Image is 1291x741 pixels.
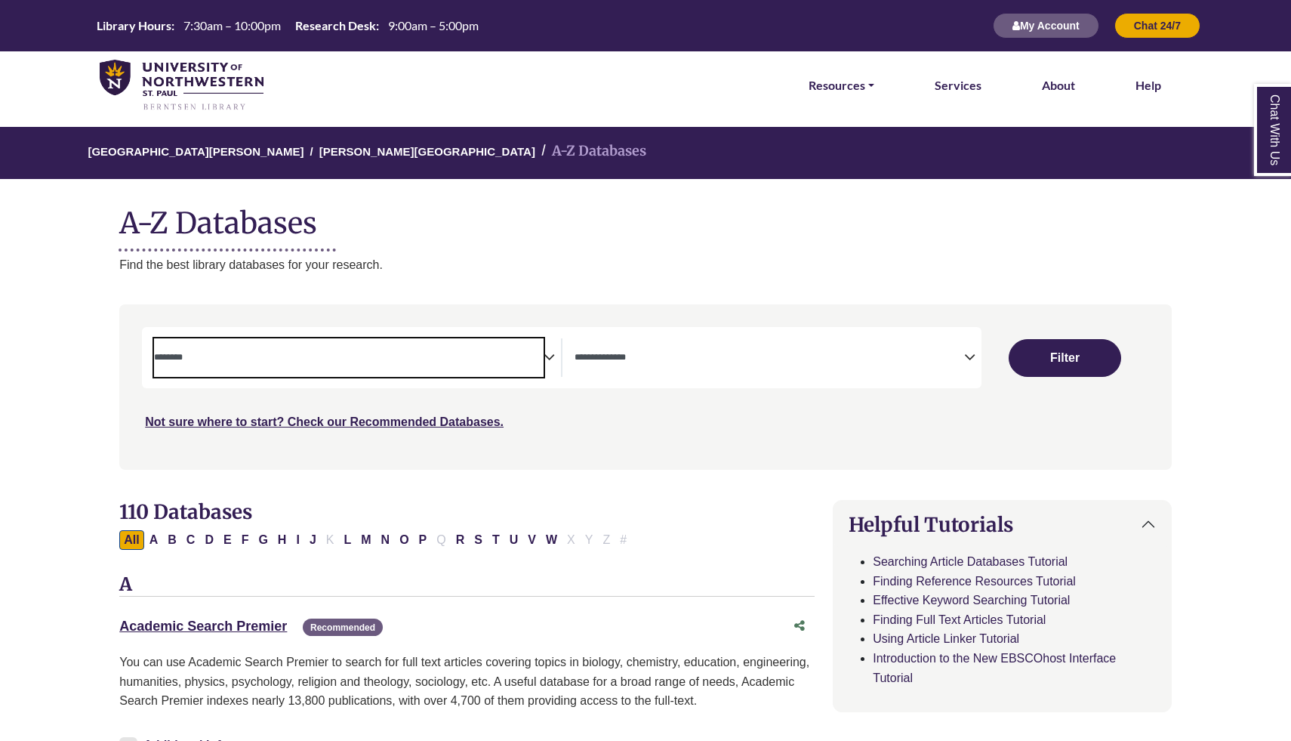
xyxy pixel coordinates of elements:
[183,18,281,32] span: 7:30am – 10:00pm
[100,60,263,112] img: library_home
[237,530,254,550] button: Filter Results F
[395,530,413,550] button: Filter Results O
[319,143,535,158] a: [PERSON_NAME][GEOGRAPHIC_DATA]
[119,194,1172,240] h1: A-Z Databases
[119,653,815,711] p: You can use Academic Search Premier to search for full text articles covering topics in biology, ...
[339,530,356,550] button: Filter Results L
[305,530,321,550] button: Filter Results J
[119,574,815,597] h3: A
[145,415,504,428] a: Not sure where to start? Check our Recommended Databases.
[1114,19,1200,32] a: Chat 24/7
[1114,13,1200,39] button: Chat 24/7
[388,18,479,32] span: 9:00am – 5:00pm
[119,499,252,524] span: 110 Databases
[535,140,646,162] li: A-Z Databases
[291,530,303,550] button: Filter Results I
[523,530,541,550] button: Filter Results V
[119,127,1172,179] nav: breadcrumb
[377,530,395,550] button: Filter Results N
[119,533,633,545] div: Alpha-list to filter by first letter of database name
[182,530,200,550] button: Filter Results C
[119,304,1172,469] nav: Search filters
[1009,339,1121,377] button: Submit for Search Results
[254,530,272,550] button: Filter Results G
[356,530,375,550] button: Filter Results M
[575,353,964,365] textarea: Search
[809,76,874,95] a: Resources
[541,530,562,550] button: Filter Results W
[88,143,303,158] a: [GEOGRAPHIC_DATA][PERSON_NAME]
[163,530,181,550] button: Filter Results B
[451,530,470,550] button: Filter Results R
[470,530,487,550] button: Filter Results S
[273,530,291,550] button: Filter Results H
[1042,76,1075,95] a: About
[873,652,1116,684] a: Introduction to the New EBSCOhost Interface Tutorial
[993,13,1099,39] button: My Account
[505,530,523,550] button: Filter Results U
[935,76,981,95] a: Services
[219,530,236,550] button: Filter Results E
[414,530,432,550] button: Filter Results P
[145,530,163,550] button: Filter Results A
[873,613,1046,626] a: Finding Full Text Articles Tutorial
[303,619,383,636] span: Recommended
[873,632,1019,645] a: Using Article Linker Tutorial
[91,17,175,33] th: Library Hours:
[91,17,485,35] a: Hours Today
[91,17,485,32] table: Hours Today
[289,17,380,33] th: Research Desk:
[119,619,287,634] a: Academic Search Premier
[1135,76,1161,95] a: Help
[873,555,1068,568] a: Searching Article Databases Tutorial
[154,353,544,365] textarea: Search
[833,501,1171,548] button: Helpful Tutorials
[873,594,1070,607] a: Effective Keyword Searching Tutorial
[119,255,1172,275] p: Find the best library databases for your research.
[873,575,1076,588] a: Finding Reference Resources Tutorial
[784,612,815,641] button: Share this database
[119,530,143,550] button: All
[993,19,1099,32] a: My Account
[200,530,218,550] button: Filter Results D
[488,530,504,550] button: Filter Results T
